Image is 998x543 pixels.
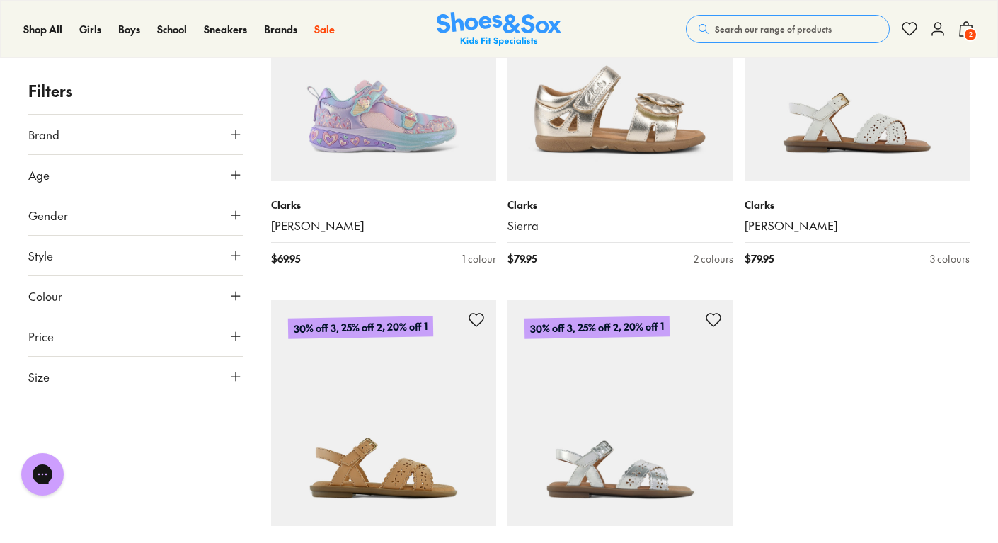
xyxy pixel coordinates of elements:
button: 2 [958,13,975,45]
div: 1 colour [462,251,496,266]
span: Girls [79,22,101,36]
span: Brand [28,126,59,143]
div: 2 colours [694,251,733,266]
p: 30% off 3, 25% off 2, 20% off 1 [524,316,670,339]
iframe: Gorgias live chat messenger [14,448,71,501]
a: School [157,22,187,37]
a: 30% off 3, 25% off 2, 20% off 1 [271,300,497,526]
span: Size [28,368,50,385]
a: [PERSON_NAME] [745,218,970,234]
a: Girls [79,22,101,37]
p: Clarks [745,198,970,212]
a: Sierra [507,218,733,234]
a: [PERSON_NAME] [271,218,497,234]
span: Shop All [23,22,62,36]
a: Sale [314,22,335,37]
a: Shoes & Sox [437,12,561,47]
p: Clarks [271,198,497,212]
span: Sale [314,22,335,36]
span: Brands [264,22,297,36]
span: $ 69.95 [271,251,300,266]
span: $ 79.95 [745,251,774,266]
span: Boys [118,22,140,36]
button: Age [28,155,243,195]
button: Gender [28,195,243,235]
button: Size [28,357,243,396]
span: Style [28,247,53,264]
a: Boys [118,22,140,37]
button: Colour [28,276,243,316]
button: Brand [28,115,243,154]
span: School [157,22,187,36]
span: Price [28,328,54,345]
a: Sneakers [204,22,247,37]
p: Clarks [507,198,733,212]
a: 30% off 3, 25% off 2, 20% off 1 [507,300,733,526]
span: 2 [963,28,977,42]
img: SNS_Logo_Responsive.svg [437,12,561,47]
a: Shop All [23,22,62,37]
button: Search our range of products [686,15,890,43]
p: Filters [28,79,243,103]
span: Search our range of products [715,23,832,35]
div: 3 colours [930,251,970,266]
p: 30% off 3, 25% off 2, 20% off 1 [287,316,432,339]
span: Gender [28,207,68,224]
span: Age [28,166,50,183]
a: Brands [264,22,297,37]
button: Style [28,236,243,275]
span: Sneakers [204,22,247,36]
button: Price [28,316,243,356]
span: $ 79.95 [507,251,537,266]
span: Colour [28,287,62,304]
